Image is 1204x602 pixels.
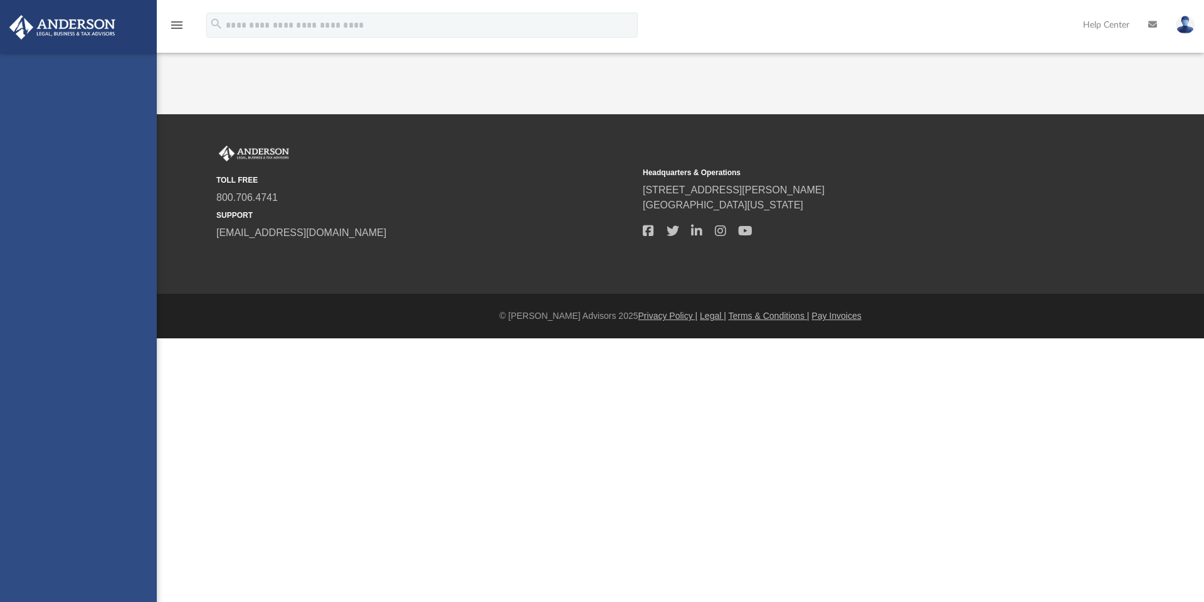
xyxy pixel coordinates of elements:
small: Headquarters & Operations [643,167,1060,178]
a: [EMAIL_ADDRESS][DOMAIN_NAME] [216,227,386,238]
a: Privacy Policy | [638,311,698,321]
small: SUPPORT [216,210,634,221]
img: Anderson Advisors Platinum Portal [216,146,292,162]
a: [STREET_ADDRESS][PERSON_NAME] [643,185,825,195]
i: menu [169,18,184,33]
i: search [209,17,223,31]
div: © [PERSON_NAME] Advisors 2025 [157,309,1204,323]
small: TOLL FREE [216,175,634,186]
a: Legal | [700,311,726,321]
img: User Pic [1176,16,1195,34]
a: 800.706.4741 [216,192,278,203]
a: [GEOGRAPHIC_DATA][US_STATE] [643,200,803,210]
a: Pay Invoices [811,311,861,321]
a: Terms & Conditions | [729,311,810,321]
a: menu [169,24,184,33]
img: Anderson Advisors Platinum Portal [6,15,119,40]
